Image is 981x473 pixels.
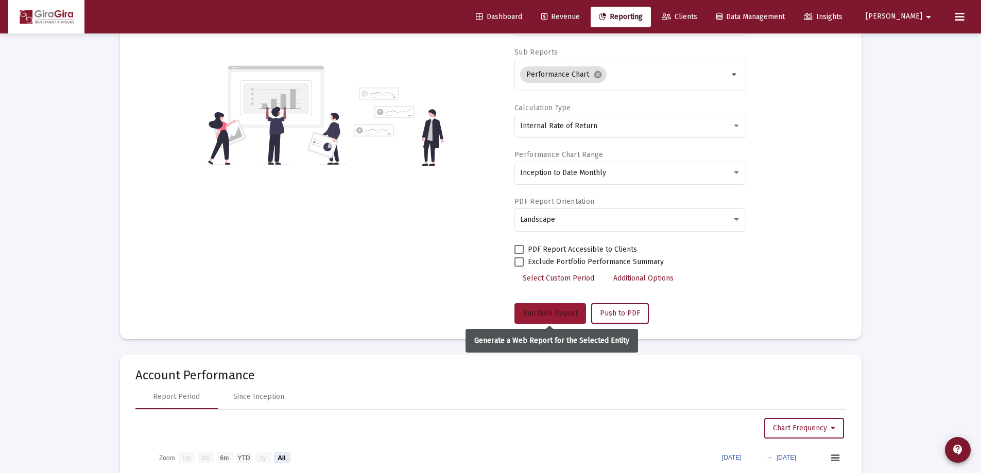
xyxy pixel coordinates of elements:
a: Dashboard [468,7,530,27]
span: Revenue [541,12,580,21]
span: Internal Rate of Return [520,121,597,130]
span: Data Management [716,12,785,21]
text: 1m [182,454,191,461]
label: PDF Report Orientation [514,197,594,206]
span: Exclude Portfolio Performance Summary [528,256,664,268]
span: PDF Report Accessible to Clients [528,243,637,256]
span: Select Custom Period [523,274,594,283]
text: YTD [237,454,250,461]
span: Chart Frequency [773,424,835,432]
span: Reporting [599,12,643,21]
span: Dashboard [476,12,522,21]
img: Dashboard [16,7,77,27]
a: Clients [653,7,705,27]
text: → [766,454,772,461]
mat-icon: arrow_drop_down [729,68,741,81]
a: Insights [796,7,851,27]
mat-icon: contact_support [952,444,964,456]
mat-card-title: Account Performance [135,370,846,380]
text: 6m [220,454,229,461]
span: Inception to Date Monthly [520,168,606,177]
text: [DATE] [722,454,742,461]
label: Sub Reports [514,48,558,57]
label: Performance Chart Range [514,150,603,159]
button: Run Web Report [514,303,586,324]
span: Run Web Report [523,309,578,318]
label: Calculation Type [514,103,571,112]
button: Chart Frequency [764,418,844,439]
span: Push to PDF [600,309,640,318]
img: reporting-alt [354,87,444,166]
mat-chip: Performance Chart [520,66,607,83]
mat-chip-list: Selection [520,64,729,85]
span: Landscape [520,215,555,224]
span: Clients [662,12,697,21]
a: Revenue [533,7,588,27]
text: All [278,454,285,461]
button: Push to PDF [591,303,649,324]
a: Reporting [591,7,651,27]
text: Zoom [159,454,175,461]
text: 3m [201,454,210,461]
button: [PERSON_NAME] [853,6,947,27]
text: [DATE] [777,454,796,461]
span: [PERSON_NAME] [866,12,922,21]
mat-icon: cancel [593,70,603,79]
div: Since Inception [233,392,284,402]
span: Additional Options [613,274,674,283]
div: Report Period [153,392,200,402]
span: Insights [804,12,842,21]
img: reporting [206,64,348,166]
a: Data Management [708,7,793,27]
text: 1y [259,454,266,461]
mat-icon: arrow_drop_down [922,7,935,27]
